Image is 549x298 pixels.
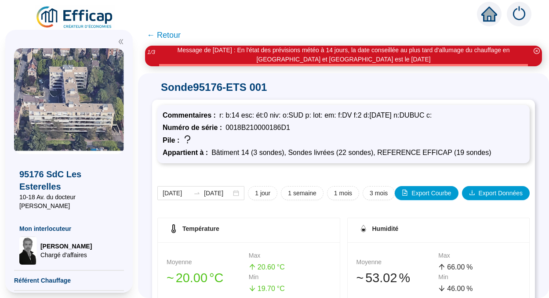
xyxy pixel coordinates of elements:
span: arrow-up [249,263,256,270]
span: double-left [118,39,124,45]
span: arrow-up [438,263,445,270]
span: .60 [265,263,275,271]
span: r: b:14 esc: ét:0 niv: o:SUD p: lot: em: f:DV f:2 d:[DATE] n:DUBUC c: [219,111,432,119]
div: Moyenne [356,258,439,267]
span: swap-right [193,190,200,197]
span: % [466,284,473,294]
img: Chargé d'affaires [19,237,37,265]
span: 0018B210000186D1 [225,124,290,131]
span: .00 [455,263,465,271]
span: Appartient à : [163,149,211,156]
img: efficap energie logo [35,5,115,30]
span: to [193,190,200,197]
span: .02 [379,271,397,285]
button: 1 mois [327,186,359,200]
button: 3 mois [363,186,395,200]
span: home [481,6,497,22]
span: close-circle [534,48,540,54]
span: file-image [402,190,408,196]
span: 19 [258,285,265,292]
span: 10-18 Av. du docteur [PERSON_NAME] [19,193,119,210]
span: 󠁾~ [356,269,364,287]
div: Moyenne [167,258,249,267]
span: 66 [447,263,455,271]
span: 46 [447,285,455,292]
div: Max [438,251,520,260]
input: Date de début [163,189,190,198]
span: Température [182,225,219,232]
span: Export Données [479,189,523,198]
div: Min [249,273,331,282]
span: 󠁾~ [167,269,174,287]
span: Humidité [372,225,399,232]
span: ← Retour [147,29,181,41]
span: [PERSON_NAME] [40,242,92,251]
button: Export Courbe [395,186,458,200]
span: °C [277,284,285,294]
span: 3 mois [370,189,388,198]
span: % [466,262,473,273]
span: question [183,135,192,144]
div: Min [438,273,520,282]
span: 1 semaine [288,189,316,198]
span: Chargé d'affaires [40,251,92,259]
div: Max [249,251,331,260]
span: Commentaires : [163,111,219,119]
span: .00 [190,271,207,285]
span: download [469,190,475,196]
span: 1 mois [334,189,352,198]
span: Pile : [163,136,183,144]
span: Référent Chauffage [14,276,124,285]
button: Export Données [462,186,530,200]
span: 20 [176,271,190,285]
span: 20 [258,263,265,271]
span: °C [209,269,223,287]
span: arrow-down [249,285,256,292]
span: 95176 SdC Les Esterelles [19,168,119,193]
span: % [399,269,410,287]
span: Mon interlocuteur [19,224,119,233]
span: .70 [265,285,275,292]
span: Numéro de série : [163,124,225,131]
button: 1 semaine [281,186,324,200]
button: 1 jour [248,186,277,200]
span: Bâtiment 14 (3 sondes), Sondes livrées (22 sondes), REFERENCE EFFICAP (19 sondes) [211,149,491,156]
span: °C [277,262,285,273]
img: alerts [507,2,531,26]
span: 1 jour [255,189,270,198]
div: Message de [DATE] : En l'état des prévisions météo à 14 jours, la date conseillée au plus tard d'... [159,46,528,64]
span: arrow-down [438,285,445,292]
i: 1 / 3 [147,49,155,55]
span: 53 [365,271,379,285]
span: Export Courbe [411,189,451,198]
span: Sonde 95176-ETS 001 [152,80,535,94]
input: Date de fin [204,189,231,198]
span: .00 [455,285,465,292]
